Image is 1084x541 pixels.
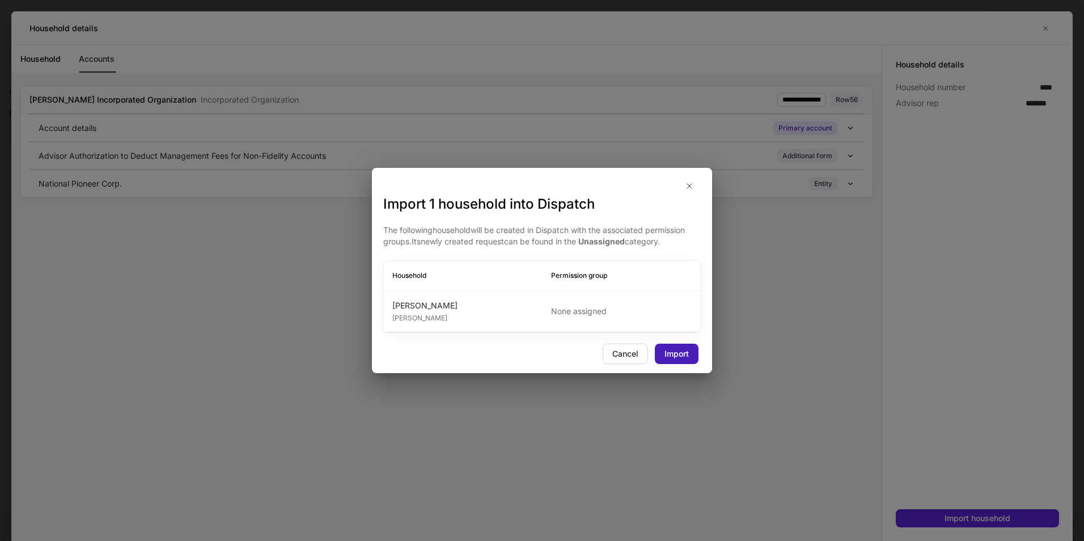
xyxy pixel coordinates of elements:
h6: Household [392,270,533,281]
div: [PERSON_NAME] [392,300,533,311]
div: [PERSON_NAME] [392,311,533,323]
button: Import [655,344,698,364]
strong: Unassigned [578,236,625,246]
h3: Import 1 household into Dispatch [383,195,701,213]
div: Cancel [612,348,638,360]
div: Import [664,348,689,360]
h6: Permission group [551,270,692,281]
button: Cancel [603,344,648,364]
p: None assigned [551,306,692,317]
p: The following household will be created in Dispatch with the associated permission groups. Its ne... [383,225,701,247]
